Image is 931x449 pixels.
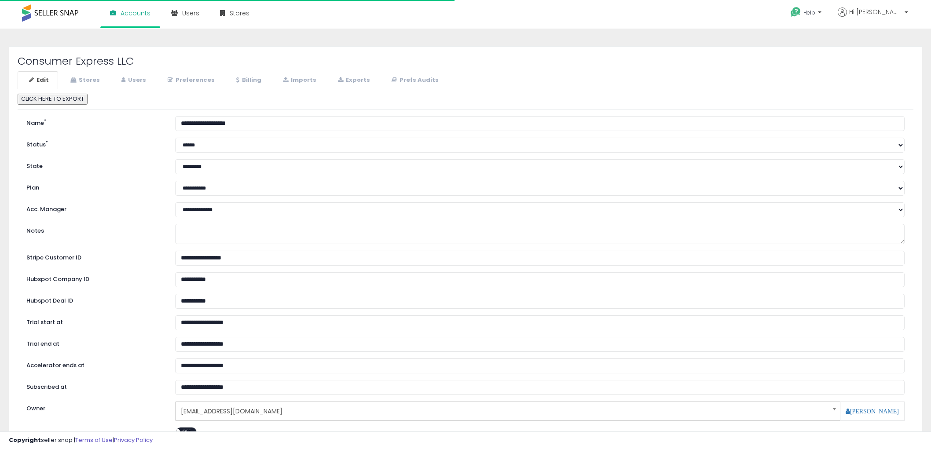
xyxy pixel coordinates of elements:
label: Stripe Customer ID [20,251,169,262]
a: Privacy Policy [114,436,153,444]
span: [EMAIL_ADDRESS][DOMAIN_NAME] [181,404,823,419]
label: Accelerator ends at [20,358,169,370]
label: Owner [26,405,45,413]
a: [PERSON_NAME] [846,408,899,414]
label: Trial start at [20,315,169,327]
label: Status [20,138,169,149]
span: Accounts [121,9,150,18]
a: Exports [326,71,379,89]
a: Billing [225,71,271,89]
a: Preferences [156,71,224,89]
label: Hubspot Deal ID [20,294,169,305]
label: Name [20,116,169,128]
a: Users [110,71,155,89]
span: Hi [PERSON_NAME] [849,7,902,16]
label: State [20,159,169,171]
a: Stores [59,71,109,89]
a: Imports [271,71,326,89]
label: Trial end at [20,337,169,348]
label: Plan [20,181,169,192]
label: Notes [20,224,169,235]
h2: Consumer Express LLC [18,55,913,67]
label: Subscribed at [20,380,169,391]
span: OFF [180,428,194,435]
a: Prefs Audits [380,71,448,89]
a: Terms of Use [75,436,113,444]
a: Hi [PERSON_NAME] [838,7,908,27]
i: Get Help [790,7,801,18]
label: Should Report Schedule [26,431,96,439]
label: Hubspot Company ID [20,272,169,284]
span: Help [803,9,815,16]
a: Edit [18,71,58,89]
span: Stores [230,9,249,18]
label: Acc. Manager [20,202,169,214]
div: seller snap | | [9,436,153,445]
span: Users [182,9,199,18]
strong: Copyright [9,436,41,444]
button: CLICK HERE TO EXPORT [18,94,88,105]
